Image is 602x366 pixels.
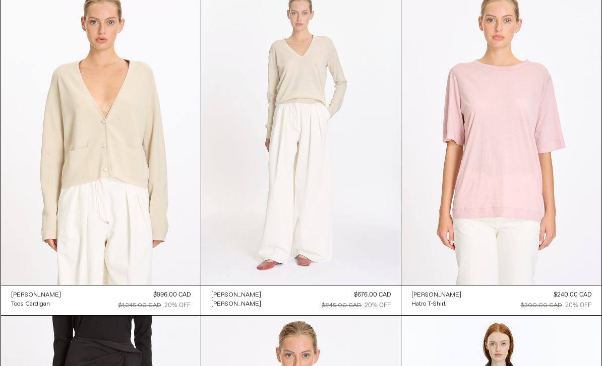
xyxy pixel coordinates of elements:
[211,290,261,300] a: [PERSON_NAME]
[11,290,61,300] a: [PERSON_NAME]
[554,290,591,300] div: $240.00 CAD
[565,301,591,310] div: 20% OFF
[118,301,161,310] div: $1,245.00 CAD
[153,290,191,300] div: $996.00 CAD
[164,301,191,310] div: 20% OFF
[411,300,446,309] div: Hatro T-Shirt
[354,290,391,300] div: $676.00 CAD
[365,301,391,310] div: 20% OFF
[11,300,61,309] a: Toos Cardigan
[411,290,461,300] a: [PERSON_NAME]
[211,300,261,309] a: [PERSON_NAME]
[322,301,362,310] div: $845.00 CAD
[521,301,562,310] div: $300.00 CAD
[11,300,50,309] div: Toos Cardigan
[411,300,461,309] a: Hatro T-Shirt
